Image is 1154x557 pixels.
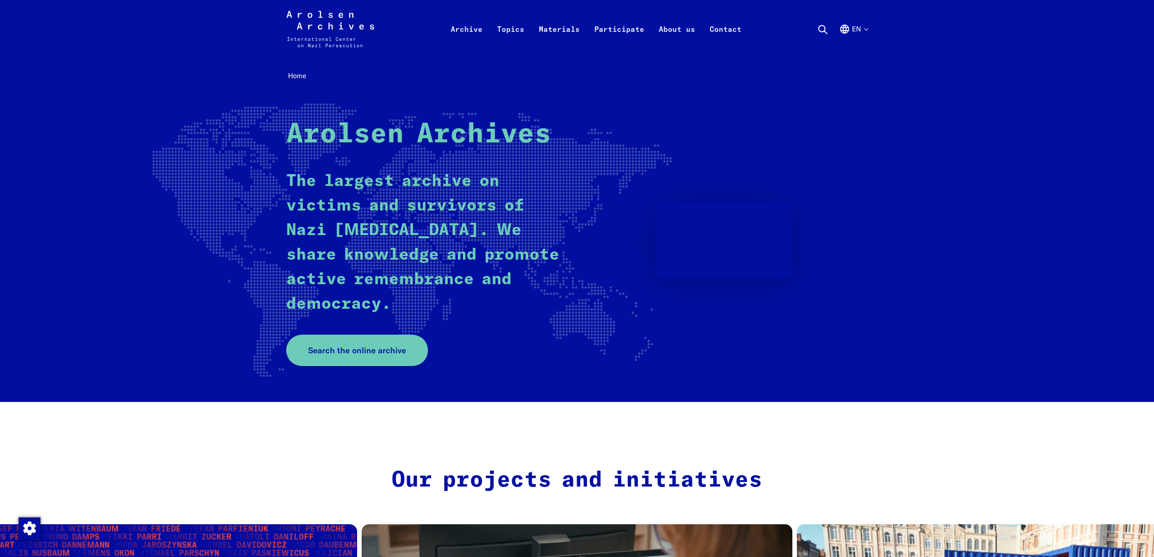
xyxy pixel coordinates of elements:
nav: Primary [443,11,749,47]
a: Topics [490,22,532,58]
a: Archive [443,22,490,58]
span: Home [288,71,306,80]
a: About us [652,22,702,58]
span: Search the online archive [308,344,406,356]
strong: Arolsen Archives [286,121,551,148]
img: Change consent [19,517,40,539]
a: Participate [587,22,652,58]
p: The largest archive on victims and survivors of Nazi [MEDICAL_DATA]. We share knowledge and promo... [286,169,561,316]
div: Change consent [18,517,40,539]
a: Materials [532,22,587,58]
nav: Breadcrumb [286,69,868,83]
a: Search the online archive [286,335,428,366]
h2: Our projects and initiatives [385,467,769,494]
a: Contact [702,22,749,58]
button: English, language selection [839,24,868,56]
